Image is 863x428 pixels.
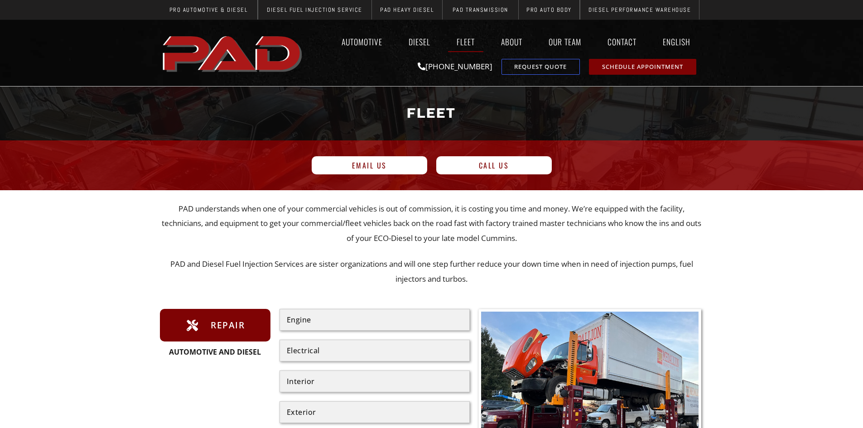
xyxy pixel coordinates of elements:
p: PAD and Diesel Fuel Injection Services are sister organizations and will one step further reduce ... [160,257,704,286]
span: Repair [208,318,245,332]
div: Automotive and Diesel [160,348,270,356]
a: schedule repair or service appointment [589,59,696,75]
span: PAD Heavy Diesel [380,7,434,13]
a: English [654,31,704,52]
h1: Fleet [164,96,699,130]
a: request a service or repair quote [501,59,580,75]
a: call us [436,156,552,174]
span: Diesel Fuel Injection Service [267,7,362,13]
div: Engine [287,316,463,323]
a: About [492,31,531,52]
span: Request Quote [514,64,567,70]
a: pro automotive and diesel home page [160,29,307,77]
span: PAD Transmission [453,7,508,13]
span: Pro Automotive & Diesel [169,7,248,13]
span: Pro Auto Body [526,7,572,13]
span: call us [479,162,509,169]
p: PAD understands when one of your commercial vehicles is out of commission, it is costing you time... [160,202,704,245]
a: Our Team [540,31,590,52]
a: Fleet [448,31,483,52]
img: The image shows the word "PAD" in bold, red, uppercase letters with a slight shadow effect. [160,29,307,77]
a: Email us [312,156,427,174]
div: Interior [287,378,463,385]
div: Exterior [287,409,463,416]
a: [PHONE_NUMBER] [418,61,492,72]
a: Automotive [333,31,391,52]
span: Email us [352,162,387,169]
a: Contact [599,31,645,52]
span: Schedule Appointment [602,64,683,70]
nav: Menu [307,31,704,52]
a: Diesel [400,31,439,52]
div: Electrical [287,347,463,354]
span: Diesel Performance Warehouse [588,7,691,13]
